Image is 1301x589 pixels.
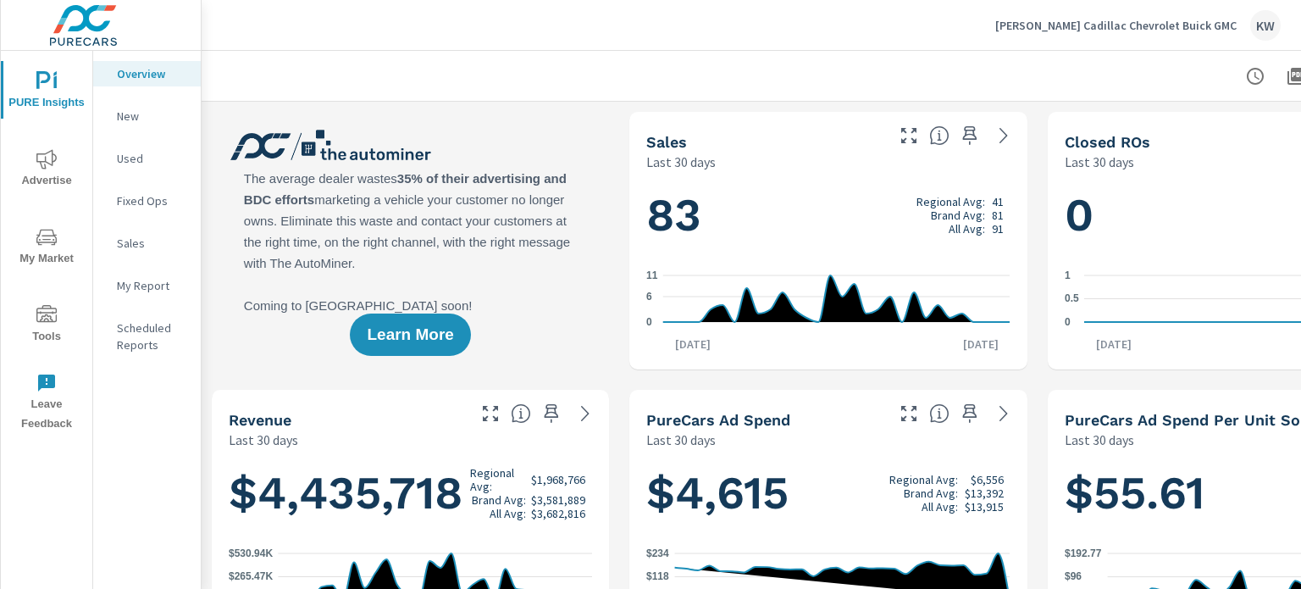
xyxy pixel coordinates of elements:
p: Regional Avg: [470,466,526,493]
p: Overview [117,65,187,82]
h5: PureCars Ad Spend [646,411,790,429]
button: Make Fullscreen [895,400,922,427]
p: Last 30 days [1065,152,1134,172]
text: 6 [646,291,652,303]
p: Last 30 days [646,152,716,172]
button: Make Fullscreen [477,400,504,427]
p: 81 [992,208,1004,222]
span: Total cost of media for all PureCars channels for the selected dealership group over the selected... [929,403,949,424]
p: $6,556 [971,473,1004,486]
span: Leave Feedback [6,373,87,434]
div: My Report [93,273,201,298]
text: $530.94K [229,547,273,559]
a: See more details in report [990,400,1017,427]
div: Fixed Ops [93,188,201,214]
p: Brand Avg: [931,208,985,222]
p: All Avg: [490,507,526,520]
p: Brand Avg: [472,493,526,507]
p: [PERSON_NAME] Cadillac Chevrolet Buick GMC [995,18,1237,33]
div: KW [1250,10,1281,41]
text: 0 [1065,316,1071,328]
p: [DATE] [951,336,1010,353]
div: Overview [93,61,201,86]
text: 0 [646,316,652,328]
p: Used [117,150,187,167]
span: Number of vehicles sold by the dealership over the selected date range. [Source: This data is sou... [929,125,949,146]
p: Scheduled Reports [117,320,187,353]
a: See more details in report [990,122,1017,149]
p: $3,682,816 [531,507,585,520]
div: Scheduled Reports [93,315,201,358]
p: Fixed Ops [117,192,187,209]
a: See more details in report [572,400,599,427]
span: Save this to your personalized report [956,122,983,149]
p: My Report [117,277,187,294]
div: Used [93,146,201,171]
text: $118 [646,571,669,583]
span: Save this to your personalized report [956,400,983,427]
button: Make Fullscreen [895,122,922,149]
h5: Closed ROs [1065,133,1150,151]
p: 41 [992,195,1004,208]
h1: 83 [646,186,1010,244]
span: Save this to your personalized report [538,400,565,427]
h1: $4,435,718 [229,464,592,522]
h5: Sales [646,133,687,151]
p: $1,968,766 [531,473,585,486]
text: 1 [1065,269,1071,281]
button: Learn More [350,314,470,356]
h1: $4,615 [646,464,1010,522]
p: Last 30 days [229,430,298,450]
p: New [117,108,187,125]
p: Last 30 days [1065,430,1134,450]
p: $3,581,889 [531,493,585,507]
p: Regional Avg: [889,473,958,486]
p: Regional Avg: [916,195,985,208]
div: New [93,103,201,129]
span: Advertise [6,149,87,191]
p: [DATE] [1084,336,1143,353]
span: Tools [6,305,87,347]
p: 91 [992,222,1004,236]
p: Brand Avg: [904,486,958,500]
span: Total sales revenue over the selected date range. [Source: This data is sourced from the dealer’s... [511,403,531,424]
span: PURE Insights [6,71,87,113]
text: $234 [646,547,669,559]
text: $265.47K [229,571,273,583]
div: Sales [93,231,201,256]
text: 11 [646,269,658,281]
h5: Revenue [229,411,291,429]
span: Learn More [367,327,453,342]
span: My Market [6,227,87,269]
text: 0.5 [1065,293,1079,305]
p: All Avg: [922,500,958,514]
div: nav menu [1,51,92,441]
p: $13,915 [965,500,1004,514]
text: $96 [1065,571,1082,583]
p: Last 30 days [646,430,716,450]
text: $192.77 [1065,547,1102,559]
p: $13,392 [965,486,1004,500]
p: All Avg: [949,222,985,236]
p: Sales [117,235,187,252]
p: [DATE] [663,336,722,353]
